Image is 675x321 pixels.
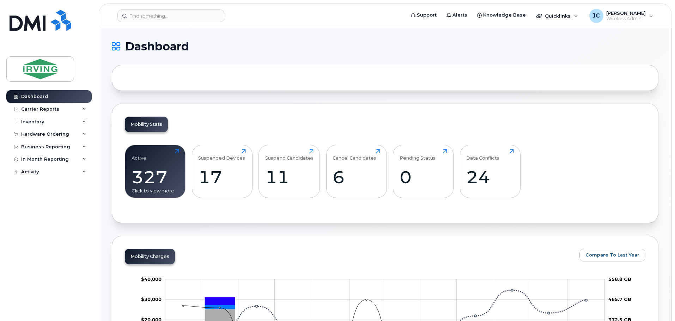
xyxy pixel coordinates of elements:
a: Cancel Candidates6 [333,149,380,194]
div: Click to view more [132,187,179,194]
a: Pending Status0 [400,149,447,194]
span: Compare To Last Year [585,252,639,258]
div: Suspend Candidates [265,149,314,161]
g: $0 [141,276,162,282]
tspan: $40,000 [141,276,162,282]
div: Pending Status [400,149,436,161]
div: 24 [466,167,514,187]
tspan: $30,000 [141,296,162,302]
div: 17 [198,167,246,187]
div: 0 [400,167,447,187]
a: Data Conflicts24 [466,149,514,194]
div: 11 [265,167,314,187]
span: Dashboard [125,41,189,52]
div: 327 [132,167,179,187]
div: Active [132,149,146,161]
div: Suspended Devices [198,149,245,161]
div: Cancel Candidates [333,149,376,161]
button: Compare To Last Year [579,249,645,261]
tspan: 465.7 GB [608,296,631,302]
div: 6 [333,167,380,187]
a: Active327Click to view more [132,149,179,194]
g: $0 [141,296,162,302]
div: Data Conflicts [466,149,499,161]
a: Suspended Devices17 [198,149,246,194]
tspan: 558.8 GB [608,276,631,282]
a: Suspend Candidates11 [265,149,314,194]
